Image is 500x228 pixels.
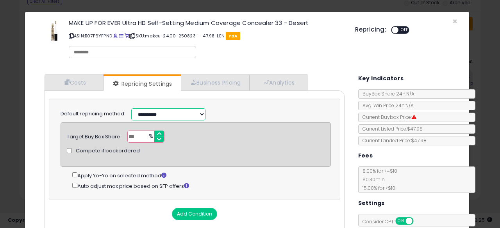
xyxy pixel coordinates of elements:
span: FBA [226,32,240,40]
span: % [144,131,157,143]
span: OFF [412,218,425,224]
span: ON [396,218,406,224]
span: Consider CPT: [359,218,424,225]
span: 8.00 % for <= $10 [359,168,397,191]
a: Costs [45,74,104,90]
h3: MAKE UP FOR EVER Ultra HD Self-Setting Medium Coverage Concealer 33 - Desert [69,20,343,26]
div: Target Buy Box Share: [67,131,121,141]
button: Add Condition [172,208,217,220]
h5: Settings [358,198,385,208]
span: Compete if backordered [76,147,140,155]
label: Default repricing method: [61,110,125,118]
div: Apply Yo-Yo on selected method [72,171,330,180]
a: All offer listings [119,33,123,39]
span: 15.00 % for > $10 [359,185,395,191]
span: BuyBox Share 24h: N/A [359,90,414,97]
div: Auto adjust max price based on SFP offers [72,181,330,190]
a: Analytics [249,74,307,90]
a: Repricing Settings [104,76,180,92]
a: Your listing only [125,33,129,39]
span: $0.30 min [359,176,385,183]
span: Current Buybox Price: [359,114,416,120]
h5: Repricing: [355,27,386,33]
span: Current Landed Price: $47.98 [359,137,427,144]
h5: Fees [358,151,373,161]
img: 31EZ+uk1jeL._SL60_.jpg [43,20,66,43]
a: BuyBox page [113,33,118,39]
span: Current Listed Price: $47.98 [359,125,423,132]
i: Suppressed Buy Box [412,115,416,120]
span: OFF [398,27,411,34]
span: × [452,16,457,27]
p: ASIN: B07P6YFPND | SKU: makeu-24.00-250823---47.98-LEN [69,30,343,42]
h5: Key Indicators [358,74,404,83]
span: Avg. Win Price 24h: N/A [359,102,414,109]
a: Business Pricing [181,74,249,90]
